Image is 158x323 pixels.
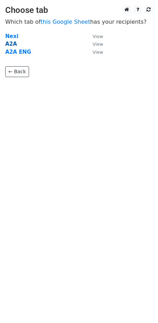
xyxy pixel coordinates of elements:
[93,42,103,47] small: View
[86,49,103,55] a: View
[5,49,31,55] a: A2A ENG
[86,33,103,39] a: View
[5,41,17,47] a: A2A
[5,18,153,25] p: Which tab of has your recipients?
[5,66,29,77] a: ← Back
[93,34,103,39] small: View
[123,290,158,323] iframe: Chat Widget
[5,33,19,39] a: Nexi
[86,41,103,47] a: View
[5,5,153,15] h3: Choose tab
[93,50,103,55] small: View
[41,18,90,25] a: this Google Sheet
